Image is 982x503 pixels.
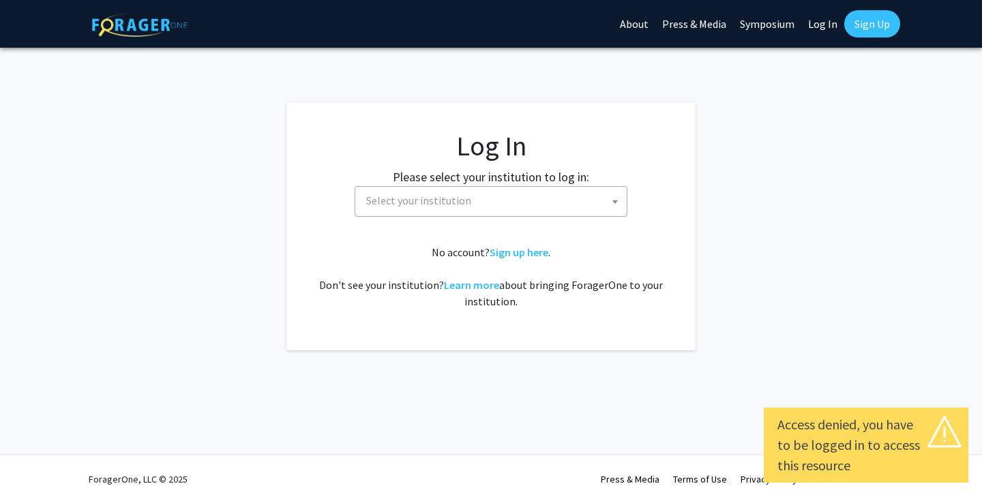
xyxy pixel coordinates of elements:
[673,473,727,485] a: Terms of Use
[314,244,668,309] div: No account? . Don't see your institution? about bringing ForagerOne to your institution.
[314,129,668,162] h1: Log In
[444,278,499,292] a: Learn more about bringing ForagerOne to your institution
[393,168,589,186] label: Please select your institution to log in:
[844,10,900,37] a: Sign Up
[89,455,188,503] div: ForagerOne, LLC © 2025
[366,194,471,207] span: Select your institution
[355,186,627,217] span: Select your institution
[92,13,188,37] img: ForagerOne Logo
[361,187,627,215] span: Select your institution
[490,245,548,259] a: Sign up here
[777,414,955,476] div: Access denied, you have to be logged in to access this resource
[741,473,797,485] a: Privacy Policy
[601,473,659,485] a: Press & Media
